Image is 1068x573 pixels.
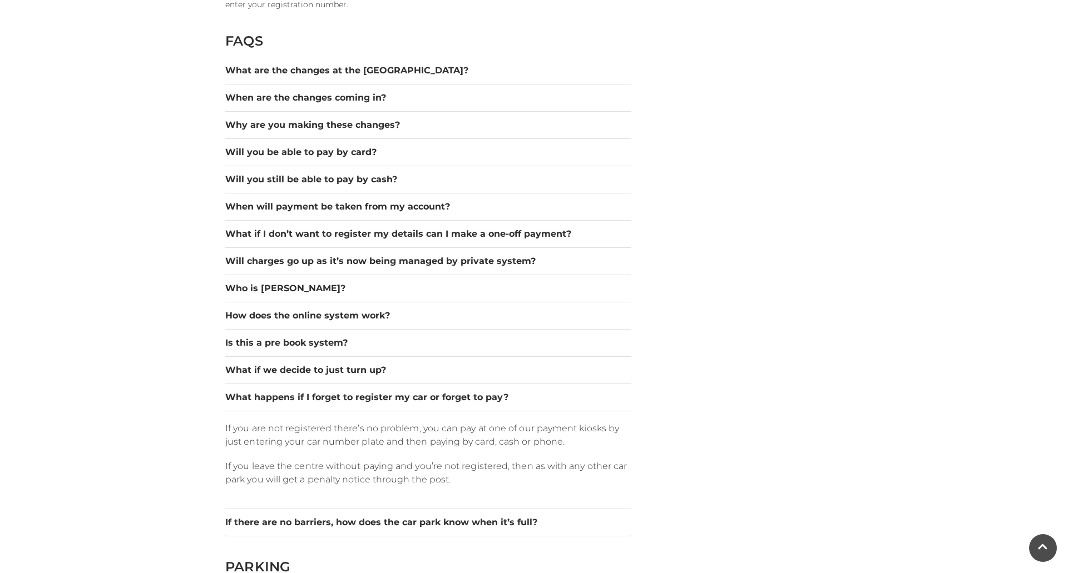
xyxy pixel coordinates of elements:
[225,146,631,159] button: Will you be able to pay by card?
[225,118,631,132] button: Why are you making these changes?
[225,336,631,350] button: Is this a pre book system?
[225,255,631,268] button: Will charges go up as it’s now being managed by private system?
[225,227,631,241] button: What if I don’t want to register my details can I make a one-off payment?
[225,391,631,404] button: What happens if I forget to register my car or forget to pay?
[225,516,631,529] button: If there are no barriers, how does the car park know when it’s full?
[225,64,631,77] button: What are the changes at the [GEOGRAPHIC_DATA]?
[225,200,631,213] button: When will payment be taken from my account?
[225,282,631,295] button: Who is [PERSON_NAME]?
[225,173,631,186] button: Will you still be able to pay by cash?
[225,363,631,377] button: What if we decide to just turn up?
[225,91,631,104] button: When are the changes coming in?
[225,33,631,49] h2: FAQS
[225,309,631,322] button: How does the online system work?
[225,460,631,486] p: If you leave the centre without paying and you’re not registered, then as with any other car park...
[225,422,631,449] p: If you are not registered there’s no problem, you can pay at one of our payment kiosks by just en...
